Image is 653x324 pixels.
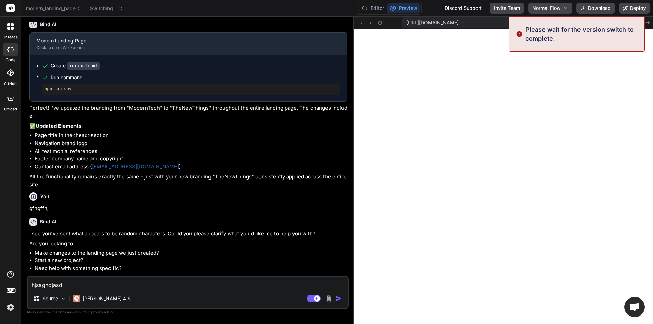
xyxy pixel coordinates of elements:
[35,155,347,163] li: Footer company name and copyright
[60,296,66,302] img: Pick Models
[40,193,49,200] h6: You
[35,257,347,265] li: Start a new project?
[6,57,15,63] label: code
[387,3,420,13] button: Preview
[29,104,347,120] p: Perfect! I've updated the branding from "ModernTech" to "TheNewThings" throughout the entire land...
[3,34,18,40] label: threads
[624,297,645,317] div: Open chat
[619,3,650,14] button: Deploy
[35,265,347,272] li: Need help with something specific?
[29,122,347,130] p: ✅ :
[528,3,572,14] button: Normal Flow
[43,295,58,302] p: Source
[36,37,329,44] div: Modern Landing Page
[354,29,653,324] iframe: Preview
[4,81,17,87] label: GitHub
[4,106,17,112] label: Upload
[45,86,337,92] pre: npm run dev
[72,133,91,139] code: <head>
[35,148,347,155] li: All testimonial references
[36,123,81,129] strong: Updated Elements
[35,249,347,257] li: Make changes to the landing page we just created?
[29,173,347,188] p: All the functionality remains exactly the same - just with your new branding "TheNewThings" consi...
[40,218,56,225] h6: Bind AI
[27,309,349,316] p: Always double-check its answers. Your in Bind
[406,19,459,26] span: [URL][DOMAIN_NAME]
[92,163,179,170] a: [EMAIL_ADDRESS][DOMAIN_NAME]
[51,74,340,81] span: Run command
[325,295,333,303] img: attachment
[73,295,80,302] img: Claude 4 Sonnet
[40,21,56,28] h6: Bind AI
[525,25,640,43] p: Please wait for the version switch to complete.
[29,275,347,283] p: Just let me know what you need assistance with!
[29,230,347,238] p: I see you've sent what appears to be random characters. Could you please clarify what you'd like ...
[35,132,347,140] li: Page title in the section
[90,5,123,12] span: Switching...
[51,62,100,69] div: Create
[576,3,615,14] button: Download
[35,140,347,148] li: Navigation brand logo
[67,62,100,70] code: index.html
[91,310,103,314] span: privacy
[35,163,347,171] li: Contact email address ( )
[36,45,329,50] div: Click to open Workbench
[30,33,336,55] button: Modern Landing PageClick to open Workbench
[516,25,523,43] img: alert
[5,302,16,313] img: settings
[490,3,524,14] button: Invite Team
[28,277,348,289] textarea: hjsaghdjasd
[29,240,347,248] p: Are you looking to:
[29,205,347,212] p: gfhgffhj
[83,295,133,302] p: [PERSON_NAME] 4 S..
[358,3,387,13] button: Editor
[440,3,486,14] div: Discord Support
[26,5,82,12] span: modern_landing_page
[532,5,561,12] span: Normal Flow
[335,295,342,302] img: icon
